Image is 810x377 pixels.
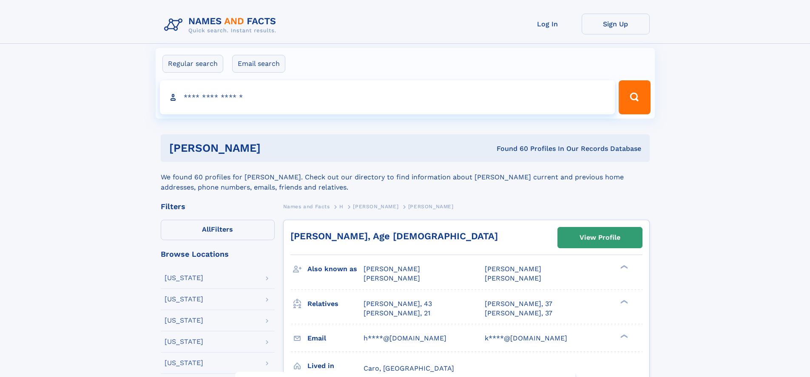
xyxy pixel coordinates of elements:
[580,228,620,247] div: View Profile
[202,225,211,233] span: All
[165,317,203,324] div: [US_STATE]
[161,220,275,240] label: Filters
[339,201,344,212] a: H
[364,274,420,282] span: [PERSON_NAME]
[408,204,454,210] span: [PERSON_NAME]
[618,299,628,304] div: ❯
[307,331,364,346] h3: Email
[364,364,454,372] span: Caro, [GEOGRAPHIC_DATA]
[165,360,203,366] div: [US_STATE]
[364,309,430,318] a: [PERSON_NAME], 21
[514,14,582,34] a: Log In
[307,359,364,373] h3: Lived in
[485,309,552,318] a: [PERSON_NAME], 37
[485,299,552,309] a: [PERSON_NAME], 37
[165,296,203,303] div: [US_STATE]
[353,204,398,210] span: [PERSON_NAME]
[364,265,420,273] span: [PERSON_NAME]
[485,274,541,282] span: [PERSON_NAME]
[283,201,330,212] a: Names and Facts
[618,333,628,339] div: ❯
[353,201,398,212] a: [PERSON_NAME]
[485,265,541,273] span: [PERSON_NAME]
[558,227,642,248] a: View Profile
[232,55,285,73] label: Email search
[618,264,628,270] div: ❯
[165,275,203,281] div: [US_STATE]
[169,143,379,153] h1: [PERSON_NAME]
[162,55,223,73] label: Regular search
[378,144,641,153] div: Found 60 Profiles In Our Records Database
[339,204,344,210] span: H
[364,299,432,309] a: [PERSON_NAME], 43
[165,338,203,345] div: [US_STATE]
[307,262,364,276] h3: Also known as
[161,14,283,37] img: Logo Names and Facts
[290,231,498,241] a: [PERSON_NAME], Age [DEMOGRAPHIC_DATA]
[307,297,364,311] h3: Relatives
[161,203,275,210] div: Filters
[619,80,650,114] button: Search Button
[161,250,275,258] div: Browse Locations
[160,80,615,114] input: search input
[582,14,650,34] a: Sign Up
[161,162,650,193] div: We found 60 profiles for [PERSON_NAME]. Check out our directory to find information about [PERSON...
